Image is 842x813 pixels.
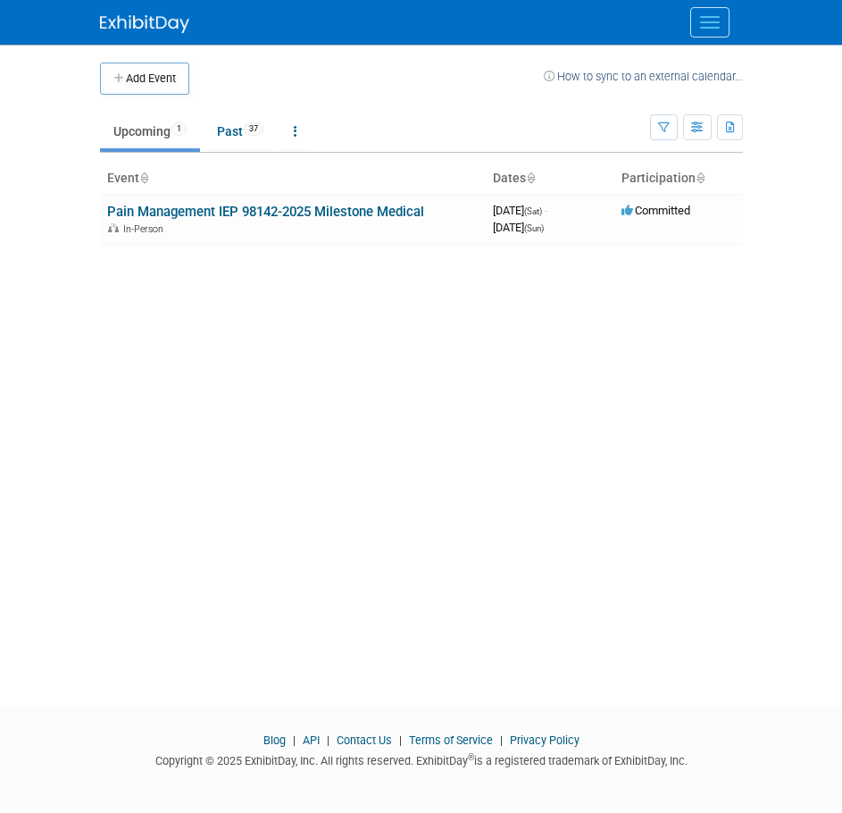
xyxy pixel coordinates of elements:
th: Participation [614,163,743,194]
a: Sort by Participation Type [696,171,704,185]
a: Contact Us [337,733,392,747]
a: API [303,733,320,747]
a: Terms of Service [409,733,493,747]
span: | [496,733,507,747]
span: | [395,733,406,747]
span: (Sun) [524,223,544,233]
a: Past37 [204,114,277,148]
span: [DATE] [493,204,547,217]
img: In-Person Event [108,223,119,232]
sup: ® [468,752,474,762]
th: Event [100,163,486,194]
span: | [288,733,300,747]
span: 1 [171,122,187,136]
a: How to sync to an external calendar... [544,70,743,83]
span: [DATE] [493,221,544,234]
a: Privacy Policy [510,733,579,747]
a: Blog [263,733,286,747]
div: Copyright © 2025 ExhibitDay, Inc. All rights reserved. ExhibitDay is a registered trademark of Ex... [100,749,743,769]
span: In-Person [123,223,169,235]
th: Dates [486,163,614,194]
span: Committed [621,204,690,217]
button: Add Event [100,63,189,95]
span: 37 [244,122,263,136]
img: ExhibitDay [100,15,189,33]
a: Sort by Event Name [139,171,148,185]
a: Sort by Start Date [526,171,535,185]
span: - [545,204,547,217]
span: | [322,733,334,747]
button: Menu [690,7,729,38]
span: (Sat) [524,206,542,216]
a: Upcoming1 [100,114,200,148]
a: Pain Management IEP 98142-2025 Milestone Medical [107,204,424,220]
